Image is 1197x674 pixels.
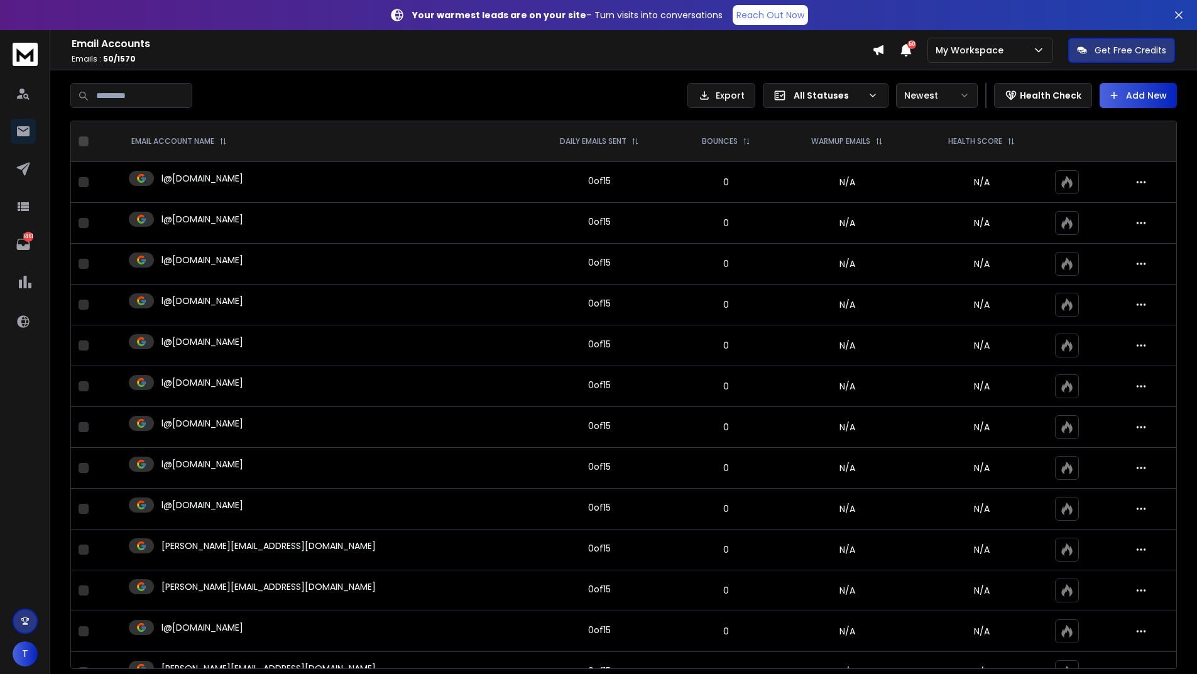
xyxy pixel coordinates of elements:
div: 0 of 15 [588,338,611,351]
p: 0 [682,503,770,515]
p: [PERSON_NAME][EMAIL_ADDRESS][DOMAIN_NAME] [161,540,376,552]
td: N/A [778,366,916,407]
p: l@[DOMAIN_NAME] [161,172,243,185]
a: Reach Out Now [733,5,808,25]
div: 0 of 15 [588,583,611,595]
button: T [13,641,38,666]
button: Export [687,83,755,108]
div: 0 of 15 [588,215,611,228]
td: N/A [778,611,916,652]
p: N/A [924,421,1039,433]
p: N/A [924,503,1039,515]
p: BOUNCES [702,136,738,146]
p: All Statuses [794,89,863,102]
p: 0 [682,584,770,597]
div: 0 of 15 [588,379,611,391]
p: l@[DOMAIN_NAME] [161,335,243,348]
p: – Turn visits into conversations [412,9,723,21]
td: N/A [778,325,916,366]
div: EMAIL ACCOUNT NAME [131,136,227,146]
p: 0 [682,258,770,270]
p: N/A [924,176,1039,188]
p: N/A [924,462,1039,474]
p: Get Free Credits [1095,44,1166,57]
div: 0 of 15 [588,624,611,636]
span: 50 / 1570 [103,53,136,64]
div: 0 of 15 [588,175,611,187]
td: N/A [778,530,916,570]
button: Newest [896,83,978,108]
strong: Your warmest leads are on your site [412,9,586,21]
p: l@[DOMAIN_NAME] [161,621,243,634]
p: N/A [924,380,1039,393]
div: 0 of 15 [588,256,611,269]
div: 0 of 15 [588,501,611,514]
p: N/A [924,339,1039,352]
p: N/A [924,298,1039,311]
p: 0 [682,462,770,474]
p: N/A [924,625,1039,638]
p: 0 [682,625,770,638]
span: 50 [907,40,916,49]
p: Reach Out Now [736,9,804,21]
p: 0 [682,217,770,229]
p: Health Check [1020,89,1081,102]
p: 1461 [23,232,33,242]
p: l@[DOMAIN_NAME] [161,254,243,266]
div: 0 of 15 [588,542,611,555]
td: N/A [778,489,916,530]
p: WARMUP EMAILS [811,136,870,146]
p: Emails : [72,54,872,64]
p: My Workspace [936,44,1008,57]
button: Health Check [994,83,1092,108]
p: l@[DOMAIN_NAME] [161,213,243,226]
p: l@[DOMAIN_NAME] [161,376,243,389]
p: l@[DOMAIN_NAME] [161,417,243,430]
p: 0 [682,421,770,433]
p: 0 [682,176,770,188]
p: 0 [682,543,770,556]
td: N/A [778,203,916,244]
p: N/A [924,543,1039,556]
p: N/A [924,217,1039,229]
td: N/A [778,162,916,203]
td: N/A [778,407,916,448]
td: N/A [778,570,916,611]
p: 0 [682,298,770,311]
p: l@[DOMAIN_NAME] [161,499,243,511]
p: 0 [682,380,770,393]
div: 0 of 15 [588,460,611,473]
p: l@[DOMAIN_NAME] [161,458,243,470]
p: 0 [682,339,770,352]
p: N/A [924,258,1039,270]
p: HEALTH SCORE [948,136,1002,146]
p: l@[DOMAIN_NAME] [161,295,243,307]
button: Add New [1100,83,1177,108]
div: 0 of 15 [588,297,611,310]
p: [PERSON_NAME][EMAIL_ADDRESS][DOMAIN_NAME] [161,580,376,593]
div: 0 of 15 [588,420,611,432]
p: N/A [924,584,1039,597]
td: N/A [778,448,916,489]
p: DAILY EMAILS SENT [560,136,626,146]
button: Get Free Credits [1068,38,1175,63]
a: 1461 [11,232,36,257]
td: N/A [778,244,916,285]
h1: Email Accounts [72,36,872,52]
img: logo [13,43,38,66]
td: N/A [778,285,916,325]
